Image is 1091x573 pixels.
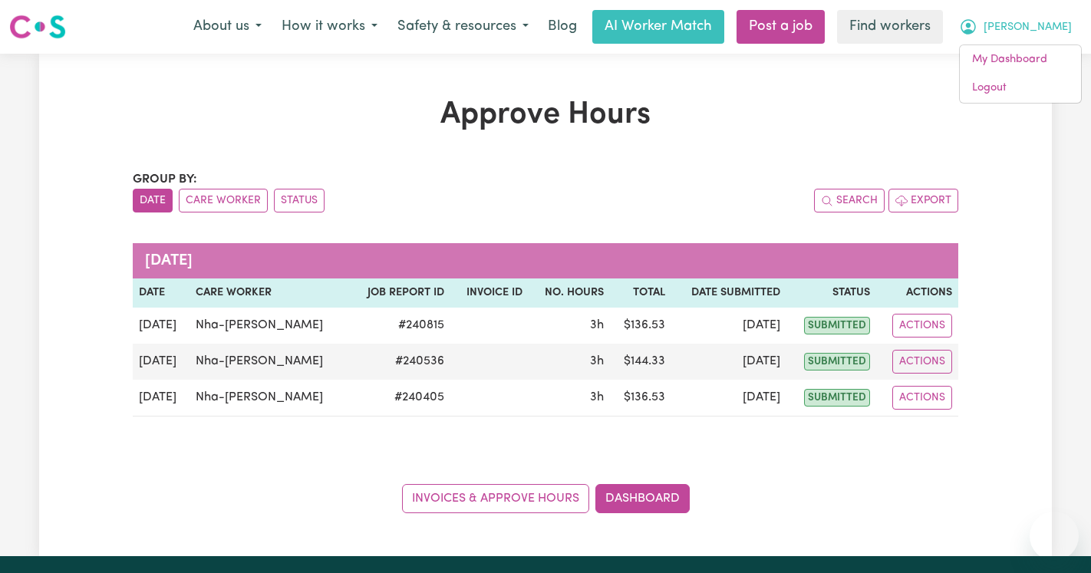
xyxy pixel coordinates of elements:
[349,278,450,308] th: Job Report ID
[190,380,349,417] td: Nha-[PERSON_NAME]
[9,9,66,44] a: Careseekers logo
[529,278,610,308] th: No. Hours
[960,45,1081,74] a: My Dashboard
[610,344,671,380] td: $ 144.33
[984,19,1072,36] span: [PERSON_NAME]
[671,278,787,308] th: Date Submitted
[892,350,952,374] button: Actions
[133,189,173,212] button: sort invoices by date
[133,243,958,278] caption: [DATE]
[190,344,349,380] td: Nha-[PERSON_NAME]
[892,314,952,338] button: Actions
[804,389,870,407] span: submitted
[949,11,1082,43] button: My Account
[610,278,671,308] th: Total
[133,173,197,186] span: Group by:
[450,278,529,308] th: Invoice ID
[387,11,539,43] button: Safety & resources
[590,355,604,367] span: 3 hours
[349,308,450,344] td: # 240815
[9,13,66,41] img: Careseekers logo
[814,189,885,212] button: Search
[190,308,349,344] td: Nha-[PERSON_NAME]
[133,308,190,344] td: [DATE]
[892,386,952,410] button: Actions
[595,484,690,513] a: Dashboard
[1030,512,1079,561] iframe: Button to launch messaging window
[590,319,604,331] span: 3 hours
[274,189,325,212] button: sort invoices by paid status
[610,308,671,344] td: $ 136.53
[737,10,825,44] a: Post a job
[786,278,875,308] th: Status
[671,344,787,380] td: [DATE]
[610,380,671,417] td: $ 136.53
[133,97,958,133] h1: Approve Hours
[590,391,604,403] span: 3 hours
[539,10,586,44] a: Blog
[349,380,450,417] td: # 240405
[133,278,190,308] th: Date
[876,278,958,308] th: Actions
[349,344,450,380] td: # 240536
[133,344,190,380] td: [DATE]
[179,189,268,212] button: sort invoices by care worker
[837,10,943,44] a: Find workers
[959,44,1082,104] div: My Account
[960,74,1081,103] a: Logout
[402,484,589,513] a: Invoices & Approve Hours
[671,308,787,344] td: [DATE]
[804,353,870,370] span: submitted
[804,317,870,334] span: submitted
[592,10,724,44] a: AI Worker Match
[133,380,190,417] td: [DATE]
[888,189,958,212] button: Export
[183,11,272,43] button: About us
[272,11,387,43] button: How it works
[190,278,349,308] th: Care worker
[671,380,787,417] td: [DATE]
